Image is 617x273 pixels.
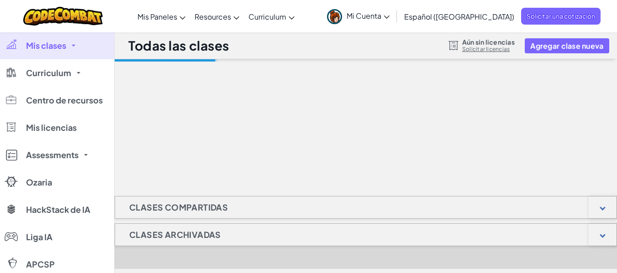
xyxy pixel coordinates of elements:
h1: Todas las clases [128,37,229,54]
span: Assessments [26,151,79,159]
a: Mi Cuenta [322,2,394,31]
span: HackStack de IA [26,206,90,214]
a: Mis Paneles [133,4,190,29]
img: CodeCombat logo [23,7,103,26]
span: Mis licencias [26,124,77,132]
span: Aún sin licencias [462,38,515,46]
h1: Clases Archivadas [115,223,235,246]
h1: Clases compartidas [115,196,242,219]
button: Agregar clase nueva [525,38,609,53]
span: Español ([GEOGRAPHIC_DATA]) [404,12,514,21]
span: Centro de recursos [26,96,103,104]
span: Mi Cuenta [347,11,390,21]
span: Ozaria [26,178,52,186]
img: avatar [327,9,342,24]
span: Resources [195,12,231,21]
a: Resources [190,4,244,29]
a: Español ([GEOGRAPHIC_DATA]) [400,4,519,29]
span: Curriculum [26,69,71,77]
span: Mis clases [26,41,66,50]
a: Curriculum [244,4,299,29]
span: Curriculum [248,12,286,21]
span: Liga IA [26,233,53,241]
a: Solicitar una cotización [521,8,601,25]
span: Mis Paneles [137,12,177,21]
a: Solicitar licencias [462,46,515,53]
